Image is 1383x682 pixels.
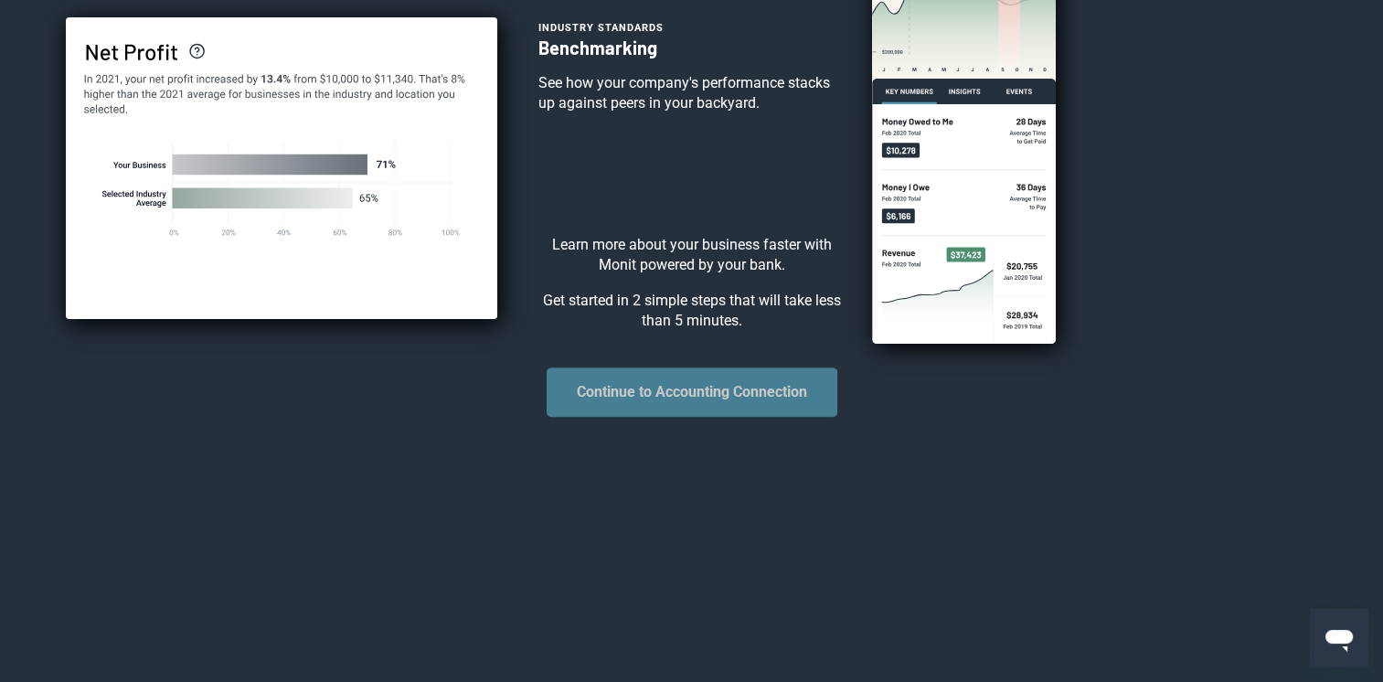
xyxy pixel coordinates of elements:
p: See how your company's performance stacks up against peers in your backyard. [538,73,845,114]
button: Continue to Accounting Connection [547,368,837,417]
h3: Benchmarking [538,37,845,59]
div: Industry Standards [538,16,845,37]
p: Get started in 2 simple steps that will take less than 5 minutes. [538,291,845,332]
p: Learn more about your business faster with Monit powered by your bank. [538,235,845,276]
iframe: Button to launch messaging window [1310,609,1368,667]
